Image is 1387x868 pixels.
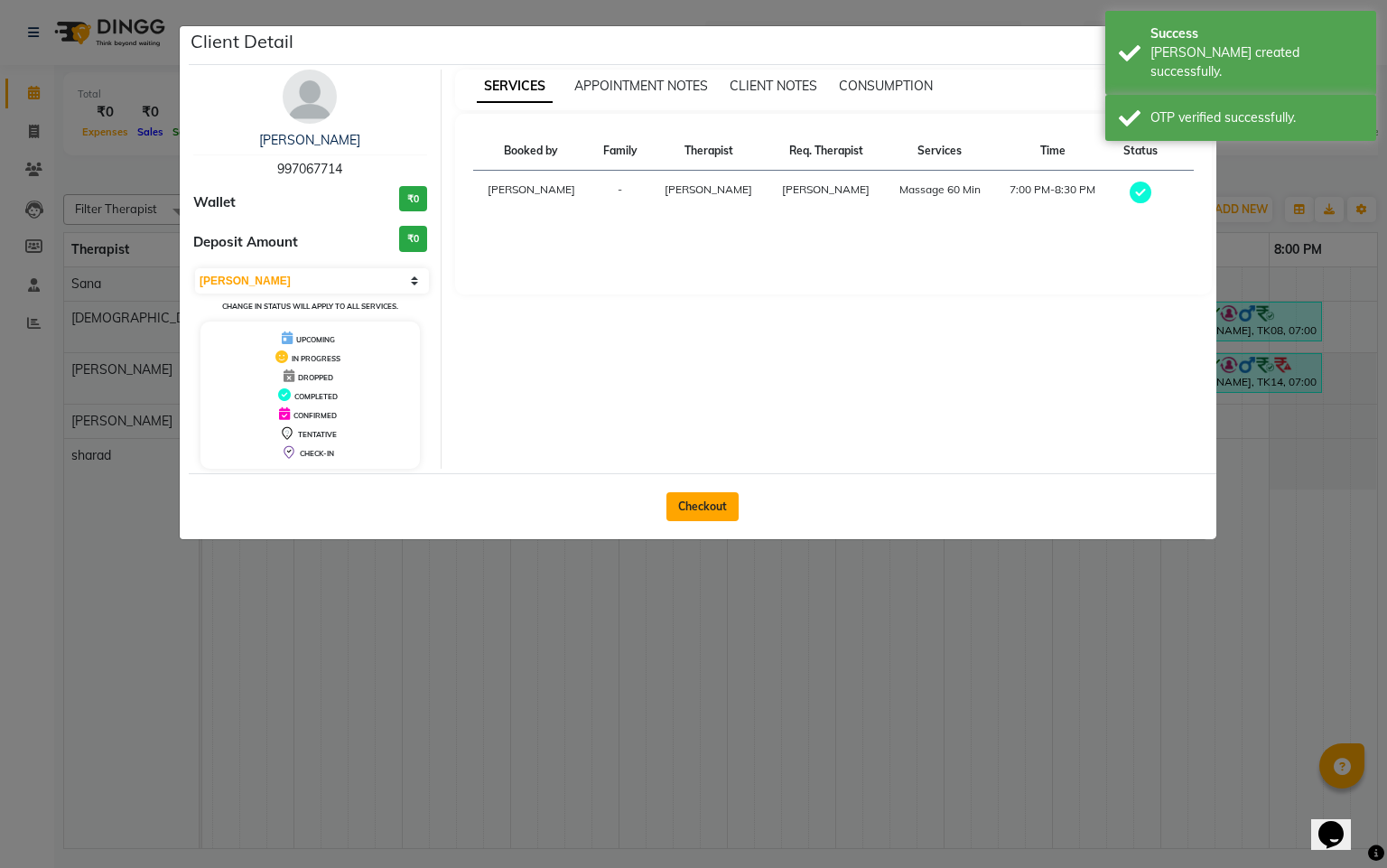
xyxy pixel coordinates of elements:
[590,171,650,217] td: -
[896,182,984,198] div: Massage 60 Min
[399,226,427,252] h3: ₹0
[292,354,340,363] span: IN PROGRESS
[298,430,337,439] span: TENTATIVE
[1150,24,1363,43] div: Success
[995,132,1111,171] th: Time
[782,182,870,196] span: [PERSON_NAME]
[995,171,1111,217] td: 7:00 PM-8:30 PM
[277,161,342,177] span: 997067714
[477,70,553,103] span: SERVICES
[666,492,739,521] button: Checkout
[768,132,885,171] th: Req. Therapist
[839,78,933,94] span: CONSUMPTION
[293,411,337,420] span: CONFIRMED
[650,132,768,171] th: Therapist
[298,373,333,382] span: DROPPED
[665,182,752,196] span: [PERSON_NAME]
[1311,796,1369,850] iframe: chat widget
[590,132,650,171] th: Family
[399,186,427,212] h3: ₹0
[1150,108,1363,127] div: OTP verified successfully.
[473,132,591,171] th: Booked by
[300,449,334,458] span: CHECK-IN
[294,392,338,401] span: COMPLETED
[473,171,591,217] td: [PERSON_NAME]
[574,78,708,94] span: APPOINTMENT NOTES
[1111,132,1171,171] th: Status
[885,132,995,171] th: Services
[193,192,236,213] span: Wallet
[1150,43,1363,81] div: Bill created successfully.
[222,302,398,311] small: Change in status will apply to all services.
[191,28,293,55] h5: Client Detail
[283,70,337,124] img: avatar
[296,335,335,344] span: UPCOMING
[730,78,817,94] span: CLIENT NOTES
[193,232,298,253] span: Deposit Amount
[259,132,360,148] a: [PERSON_NAME]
